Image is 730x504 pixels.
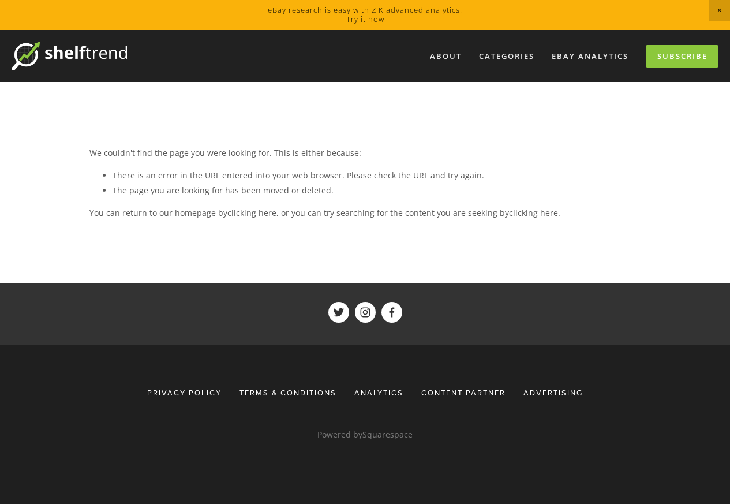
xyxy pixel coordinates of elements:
[346,14,384,24] a: Try it now
[421,387,506,398] span: Content Partner
[113,183,641,197] li: The page you are looking for has been moved or deleted.
[89,145,641,160] p: We couldn't find the page you were looking for. This is either because:
[239,387,336,398] span: Terms & Conditions
[227,207,276,218] a: clicking here
[12,42,127,70] img: ShelfTrend
[232,382,344,403] a: Terms & Conditions
[381,302,402,323] a: ShelfTrend
[147,387,222,398] span: Privacy Policy
[414,382,513,403] a: Content Partner
[328,302,349,323] a: ShelfTrend
[509,207,558,218] a: clicking here
[646,45,718,68] a: Subscribe
[471,47,542,66] div: Categories
[422,47,469,66] a: About
[523,387,583,398] span: Advertising
[347,382,411,403] div: Analytics
[544,47,636,66] a: eBay Analytics
[89,427,641,442] p: Powered by
[147,382,229,403] a: Privacy Policy
[113,168,641,182] li: There is an error in the URL entered into your web browser. Please check the URL and try again.
[516,382,583,403] a: Advertising
[89,206,641,220] p: You can return to our homepage by , or you can try searching for the content you are seeking by .
[362,429,413,440] a: Squarespace
[355,302,376,323] a: ShelfTrend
